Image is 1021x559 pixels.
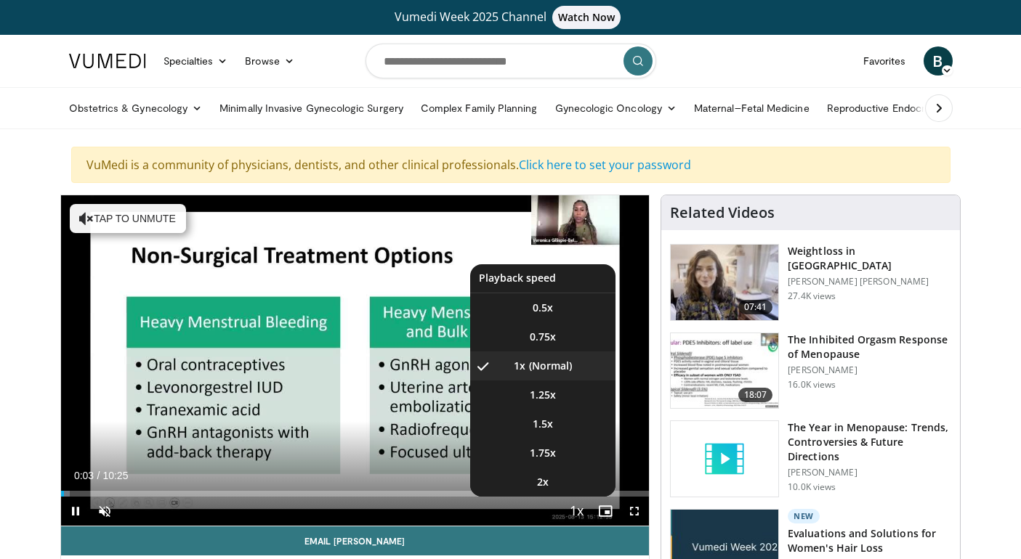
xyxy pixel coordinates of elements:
[366,44,656,78] input: Search topics, interventions
[924,46,953,76] a: B
[670,244,951,321] a: 07:41 Weightloss in [GEOGRAPHIC_DATA] [PERSON_NAME] [PERSON_NAME] 27.4K views
[788,481,836,493] p: 10.0K views
[670,420,951,497] a: The Year in Menopause: Trends, Controversies & Future Directions [PERSON_NAME] 10.0K views
[671,333,778,409] img: 283c0f17-5e2d-42ba-a87c-168d447cdba4.150x105_q85_crop-smart_upscale.jpg
[61,195,650,526] video-js: Video Player
[546,94,685,123] a: Gynecologic Oncology
[670,332,951,409] a: 18:07 The Inhibited Orgasm Response of Menopause [PERSON_NAME] 16.0K views
[61,497,90,526] button: Pause
[74,470,94,481] span: 0:03
[620,497,649,526] button: Fullscreen
[788,467,951,478] p: [PERSON_NAME]
[530,330,556,344] span: 0.75x
[70,204,186,233] button: Tap to unmute
[514,359,525,373] span: 1x
[71,147,951,183] div: VuMedi is a community of physicians, dentists, and other clinical professionals.
[60,94,211,123] a: Obstetrics & Gynecology
[61,526,650,555] a: Email [PERSON_NAME]
[591,497,620,526] button: Enable picture-in-picture mode
[97,470,100,481] span: /
[788,364,951,376] p: [PERSON_NAME]
[788,526,951,555] h3: Evaluations and Solutions for Women's Hair Loss
[738,300,773,314] span: 07:41
[102,470,128,481] span: 10:25
[671,421,778,497] img: video_placeholder_short.svg
[562,497,591,526] button: Playback Rate
[685,94,818,123] a: Maternal–Fetal Medicine
[855,46,915,76] a: Favorites
[788,244,951,273] h3: Weightloss in [GEOGRAPHIC_DATA]
[530,446,556,460] span: 1.75x
[61,491,650,497] div: Progress Bar
[519,157,691,173] a: Click here to set your password
[211,94,412,123] a: Minimally Invasive Gynecologic Surgery
[533,301,553,315] span: 0.5x
[552,6,621,29] span: Watch Now
[236,46,303,76] a: Browse
[788,379,836,391] p: 16.0K views
[155,46,237,76] a: Specialties
[788,332,951,362] h3: The Inhibited Orgasm Response of Menopause
[90,497,119,526] button: Unmute
[533,417,553,431] span: 1.5x
[537,475,549,489] span: 2x
[530,388,556,402] span: 1.25x
[412,94,546,123] a: Complex Family Planning
[738,388,773,402] span: 18:07
[71,6,951,29] a: Vumedi Week 2025 ChannelWatch Now
[788,420,951,464] h3: The Year in Menopause: Trends, Controversies & Future Directions
[671,245,778,320] img: 9983fed1-7565-45be-8934-aef1103ce6e2.150x105_q85_crop-smart_upscale.jpg
[788,509,820,523] p: New
[670,204,775,221] h4: Related Videos
[788,290,836,302] p: 27.4K views
[69,54,146,68] img: VuMedi Logo
[788,276,951,287] p: [PERSON_NAME] [PERSON_NAME]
